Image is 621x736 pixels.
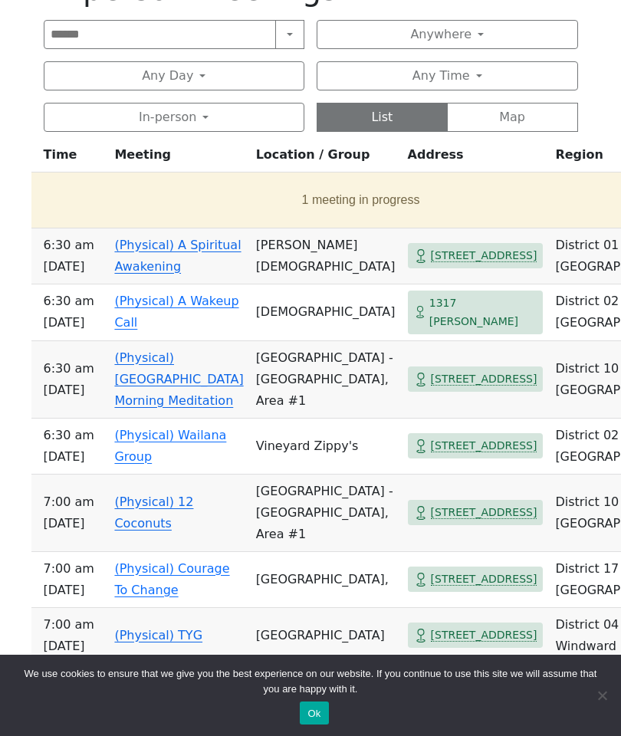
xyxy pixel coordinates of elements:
span: [DATE] [44,636,103,657]
button: Any Time [317,61,578,90]
a: (Physical) Courage To Change [114,561,229,597]
span: We use cookies to ensure that we give you the best experience on our website. If you continue to ... [23,666,598,697]
td: [GEOGRAPHIC_DATA] - [GEOGRAPHIC_DATA], Area #1 [250,475,402,552]
input: Search [44,20,277,49]
th: Location / Group [250,144,402,172]
td: Vineyard Zippy's [250,419,402,475]
button: List [317,103,448,132]
th: Time [31,144,109,172]
span: No [594,688,609,703]
span: 6:30 AM [44,291,103,312]
td: [GEOGRAPHIC_DATA], [250,552,402,608]
a: (Physical) A Spiritual Awakening [114,238,241,274]
span: 6:30 AM [44,358,103,379]
span: 7:00 AM [44,491,103,513]
span: 7:00 AM [44,614,103,636]
button: Search [275,20,304,49]
button: Map [447,103,578,132]
span: [DATE] [44,580,103,601]
span: 1317 [PERSON_NAME] [429,294,537,331]
a: (Physical) TYG [114,628,202,642]
td: [GEOGRAPHIC_DATA] - [GEOGRAPHIC_DATA], Area #1 [250,341,402,419]
button: Ok [300,701,328,724]
span: 6:30 AM [44,425,103,446]
button: Any Day [44,61,305,90]
a: (Physical) Wailana Group [114,428,226,464]
button: Anywhere [317,20,578,49]
a: (Physical) 12 Coconuts [114,495,193,531]
td: [DEMOGRAPHIC_DATA] [250,284,402,341]
td: [GEOGRAPHIC_DATA] [250,608,402,664]
a: (Physical) [GEOGRAPHIC_DATA] Morning Meditation [114,350,243,408]
span: [DATE] [44,256,103,278]
th: Meeting [108,144,249,172]
span: [DATE] [44,446,103,468]
span: 6:30 AM [44,235,103,256]
button: In-person [44,103,305,132]
a: (Physical) A Wakeup Call [114,294,238,330]
span: [DATE] [44,312,103,333]
td: [PERSON_NAME][DEMOGRAPHIC_DATA] [250,228,402,284]
span: [DATE] [44,513,103,534]
th: Address [402,144,550,172]
span: 7:00 AM [44,558,103,580]
span: [DATE] [44,379,103,401]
